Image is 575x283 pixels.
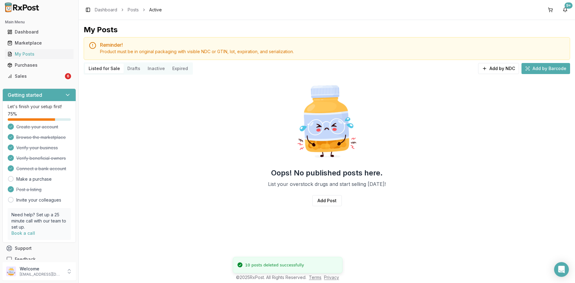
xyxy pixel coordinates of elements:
[7,62,71,68] div: Purchases
[521,63,570,74] button: Add by Barcode
[8,111,17,117] span: 75 %
[84,25,118,35] div: My Posts
[312,195,342,206] a: Add Post
[144,64,169,73] button: Inactive
[16,176,52,182] a: Make a purchase
[65,73,71,79] div: 6
[11,212,67,230] p: Need help? Set up a 25 minute call with our team to set up.
[128,7,139,13] a: Posts
[2,49,76,59] button: My Posts
[100,42,565,47] h5: Reminder!
[11,230,35,236] a: Book a call
[5,71,74,82] a: Sales6
[16,187,42,193] span: Post a listing
[20,272,62,277] p: [EMAIL_ADDRESS][DOMAIN_NAME]
[149,7,162,13] span: Active
[271,168,383,178] h2: Oops! No published posts here.
[2,254,76,265] button: Feedback
[565,2,573,9] div: 9+
[85,64,124,73] button: Listed for Sale
[16,155,66,161] span: Verify beneficial owners
[2,38,76,48] button: Marketplace
[324,275,339,280] a: Privacy
[7,51,71,57] div: My Posts
[8,91,42,99] h3: Getting started
[7,29,71,35] div: Dashboard
[6,266,16,276] img: User avatar
[5,26,74,37] a: Dashboard
[5,20,74,25] h2: Main Menu
[7,73,64,79] div: Sales
[95,7,162,13] nav: breadcrumb
[16,166,66,172] span: Connect a bank account
[309,275,321,280] a: Terms
[554,262,569,277] div: Open Intercom Messenger
[20,266,62,272] p: Welcome
[7,40,71,46] div: Marketplace
[100,49,565,55] div: Product must be in original packaging with visible NDC or GTIN, lot, expiration, and serialization.
[478,63,519,74] button: Add by NDC
[245,262,304,268] div: 10 posts deleted successfully
[2,27,76,37] button: Dashboard
[5,49,74,60] a: My Posts
[5,37,74,49] a: Marketplace
[5,60,74,71] a: Purchases
[16,145,58,151] span: Verify your business
[169,64,192,73] button: Expired
[288,82,366,161] img: Sad Pill Bottle
[2,71,76,81] button: Sales6
[560,5,570,15] button: 9+
[16,197,61,203] a: Invite your colleagues
[2,2,42,12] img: RxPost Logo
[268,180,386,188] p: List your overstock drugs and start selling [DATE]!
[95,7,117,13] a: Dashboard
[15,256,36,262] span: Feedback
[16,124,58,130] span: Create your account
[2,243,76,254] button: Support
[2,60,76,70] button: Purchases
[8,104,71,110] p: Let's finish your setup first!
[16,134,66,140] span: Browse the marketplace
[124,64,144,73] button: Drafts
